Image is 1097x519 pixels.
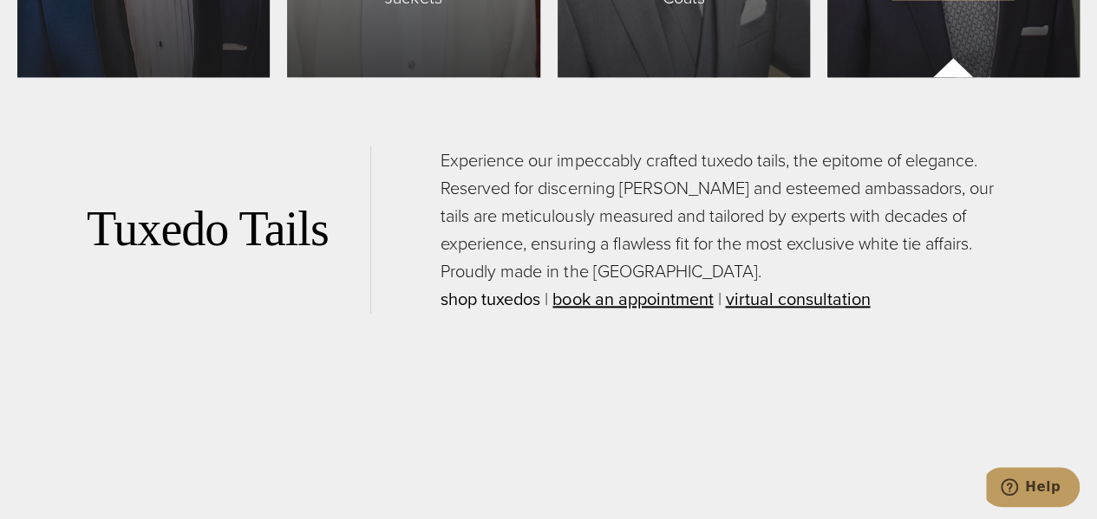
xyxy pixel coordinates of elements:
[545,286,548,312] span: |
[441,286,540,312] a: shop tuxedos
[725,286,870,312] a: virtual consultation
[717,286,721,312] span: |
[986,467,1080,510] iframe: Opens a widget where you can chat to one of our agents
[552,286,713,312] a: book an appointment
[441,146,1010,313] p: Experience our impeccably crafted tuxedo tails, the epitome of elegance. Reserved for discerning ...
[87,200,370,258] h2: Tuxedo Tails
